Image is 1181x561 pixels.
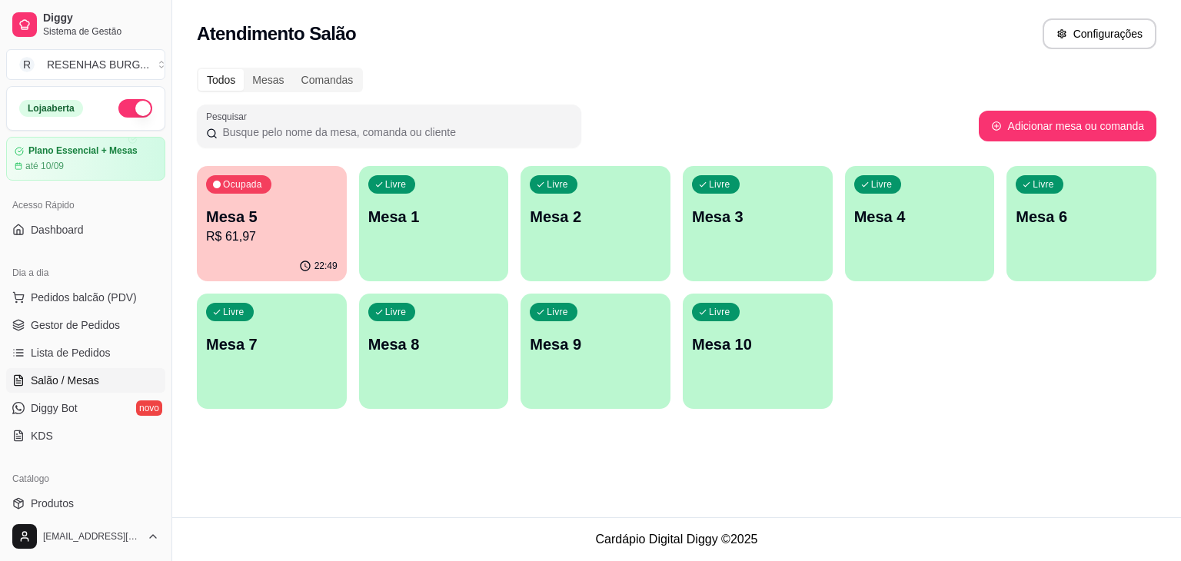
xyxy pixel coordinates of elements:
span: Gestor de Pedidos [31,317,120,333]
span: Pedidos balcão (PDV) [31,290,137,305]
p: Livre [871,178,893,191]
button: Configurações [1043,18,1156,49]
p: Mesa 7 [206,334,338,355]
button: OcupadaMesa 5R$ 61,9722:49 [197,166,347,281]
p: Ocupada [223,178,262,191]
p: Mesa 6 [1016,206,1147,227]
span: Diggy Bot [31,400,78,416]
article: até 10/09 [25,160,64,172]
div: Loja aberta [19,100,83,117]
a: Gestor de Pedidos [6,313,165,337]
button: Select a team [6,49,165,80]
div: Todos [198,69,244,91]
p: Mesa 3 [692,206,823,227]
span: KDS [31,428,53,443]
div: Mesas [244,69,292,91]
span: Lista de Pedidos [31,345,111,360]
div: Acesso Rápido [6,193,165,217]
button: Alterar Status [118,99,152,118]
article: Plano Essencial + Mesas [28,145,138,157]
p: Mesa 1 [368,206,500,227]
p: Livre [709,306,730,318]
button: LivreMesa 4 [845,166,995,281]
span: [EMAIL_ADDRESS][DOMAIN_NAME] [43,530,141,543]
p: Livre [709,178,730,191]
a: Diggy Botnovo [6,396,165,420]
p: Mesa 2 [530,206,661,227]
button: LivreMesa 1 [359,166,509,281]
div: Dia a dia [6,261,165,285]
button: Adicionar mesa ou comanda [979,111,1156,141]
p: Mesa 8 [368,334,500,355]
div: Catálogo [6,466,165,491]
p: Livre [1033,178,1054,191]
p: Mesa 5 [206,206,338,227]
p: R$ 61,97 [206,227,338,246]
button: Pedidos balcão (PDV) [6,285,165,310]
p: Mesa 10 [692,334,823,355]
a: KDS [6,423,165,448]
div: RESENHAS BURG ... [47,57,149,72]
p: Mesa 4 [854,206,986,227]
a: Produtos [6,491,165,516]
p: Livre [223,306,245,318]
button: [EMAIL_ADDRESS][DOMAIN_NAME] [6,518,165,555]
p: 22:49 [314,260,338,272]
button: LivreMesa 3 [683,166,833,281]
button: LivreMesa 6 [1006,166,1156,281]
button: LivreMesa 8 [359,294,509,409]
span: Sistema de Gestão [43,25,159,38]
button: LivreMesa 9 [521,294,670,409]
div: Comandas [293,69,362,91]
button: LivreMesa 7 [197,294,347,409]
a: DiggySistema de Gestão [6,6,165,43]
input: Pesquisar [218,124,572,140]
p: Livre [547,178,568,191]
a: Plano Essencial + Mesasaté 10/09 [6,137,165,181]
span: Diggy [43,12,159,25]
span: Salão / Mesas [31,373,99,388]
footer: Cardápio Digital Diggy © 2025 [172,517,1181,561]
label: Pesquisar [206,110,252,123]
p: Livre [385,306,407,318]
span: R [19,57,35,72]
a: Lista de Pedidos [6,340,165,365]
span: Dashboard [31,222,84,237]
h2: Atendimento Salão [197,22,356,46]
p: Livre [547,306,568,318]
p: Livre [385,178,407,191]
span: Produtos [31,496,74,511]
a: Dashboard [6,217,165,242]
button: LivreMesa 10 [683,294,833,409]
a: Salão / Mesas [6,368,165,393]
p: Mesa 9 [530,334,661,355]
button: LivreMesa 2 [521,166,670,281]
